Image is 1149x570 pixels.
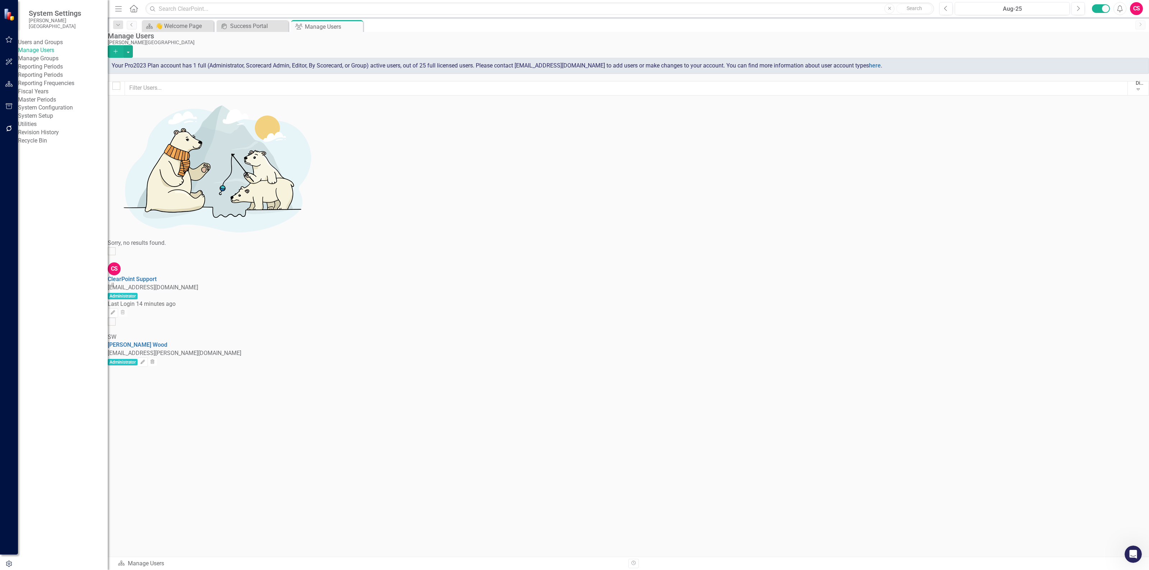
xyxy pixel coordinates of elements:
span: Search for help [15,143,58,151]
input: Filter Users... [125,81,1128,95]
div: Automation & Integration - Data Loader [10,157,133,170]
div: Getting Started Guide - Element Detail Pages [10,170,133,191]
span: Search [907,5,922,11]
small: [PERSON_NAME][GEOGRAPHIC_DATA] [29,18,101,29]
span: Administrator [108,293,138,299]
a: Manage Groups [18,55,108,63]
div: CS [108,262,121,275]
a: System Setup [18,112,108,120]
a: Master Periods [18,96,108,104]
div: [EMAIL_ADDRESS][PERSON_NAME][DOMAIN_NAME] [108,349,1149,358]
p: Hi ClearPoint 👋 [14,51,129,63]
span: Messages [42,242,66,247]
div: Display All Users [1136,79,1145,87]
button: Messages [36,224,72,253]
div: Close [124,11,136,24]
div: ClearPoint Admin Training [10,204,133,218]
div: Aug-25 [957,5,1067,13]
div: ClearPoint Advanced Training [10,191,133,204]
iframe: Intercom live chat [1125,546,1142,563]
div: Automation & Integration - Data Loader [15,160,120,167]
button: Search for help [10,140,133,154]
span: System Settings [29,9,101,18]
div: Profile image for Ash [98,11,112,26]
a: here [869,62,881,69]
button: Search [896,4,932,14]
img: Profile image for Walter [70,11,85,26]
a: Reporting Frequencies [18,79,108,88]
span: News [83,242,97,247]
a: Fiscal Years [18,88,108,96]
div: [PERSON_NAME][GEOGRAPHIC_DATA] [108,40,1145,45]
span: Help [120,242,131,247]
img: logo [14,16,56,23]
button: Aug-25 [955,2,1070,15]
a: Recycle Bin [18,137,108,145]
a: Revision History [18,129,108,137]
span: Your Pro2023 Plan account has 1 full (Administrator, Scorecard Admin, Editor, By Scorecard, or Gr... [112,62,882,69]
a: Reporting Periods [18,71,108,79]
a: ClearPoint Support [108,276,157,282]
button: News [72,224,108,253]
div: Manage Users [118,560,623,568]
img: ClearPoint Strategy [4,8,16,20]
img: Profile image for Jeff [84,11,98,26]
button: CS [1130,2,1143,15]
div: [EMAIL_ADDRESS][DOMAIN_NAME] [108,284,1149,292]
div: Utilities [18,120,108,129]
div: 👋 Welcome Page [155,22,212,31]
span: Administrator [108,359,138,365]
a: Manage Users [18,46,108,55]
div: Manage Users [108,32,1145,40]
img: No results found [108,95,323,239]
p: How can we help? [14,63,129,75]
div: Users and Groups [18,38,108,47]
a: 👋 Welcome Page [144,22,212,31]
div: Sorry, no results found. [108,239,1149,247]
div: Last Login 14 minutes ago [108,300,1149,308]
div: Reporting Periods [18,63,108,71]
div: ClearPoint Admin Training [15,207,120,215]
div: SW [108,333,1149,341]
a: Success Portal [218,22,287,31]
div: Success Portal [230,22,287,31]
a: [PERSON_NAME] Wood [108,341,167,348]
div: ClearPoint Advanced Training [15,194,120,201]
div: Getting Started Guide - Element Detail Pages [15,173,120,188]
span: Home [10,242,26,247]
div: System Configuration [18,104,108,112]
input: Search ClearPoint... [145,3,934,15]
div: Manage Users [305,22,361,31]
button: Help [108,224,144,253]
